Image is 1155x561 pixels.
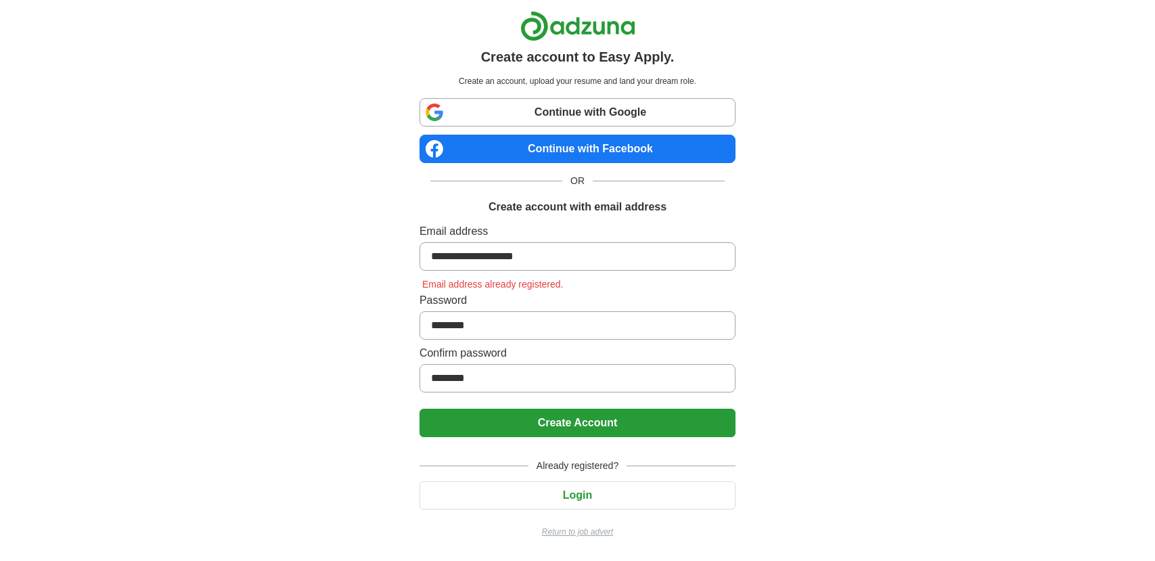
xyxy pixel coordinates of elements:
a: Login [420,489,735,501]
a: Return to job advert [420,526,735,538]
label: Password [420,292,735,309]
h1: Create account with email address [489,199,666,215]
a: Continue with Facebook [420,135,735,163]
span: Email address already registered. [420,279,566,290]
h1: Create account to Easy Apply. [481,47,675,67]
span: OR [562,174,593,188]
span: Already registered? [528,459,627,473]
p: Create an account, upload your resume and land your dream role. [422,75,733,87]
a: Continue with Google [420,98,735,127]
label: Email address [420,223,735,240]
img: Adzuna logo [520,11,635,41]
label: Confirm password [420,345,735,361]
button: Create Account [420,409,735,437]
button: Login [420,481,735,510]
